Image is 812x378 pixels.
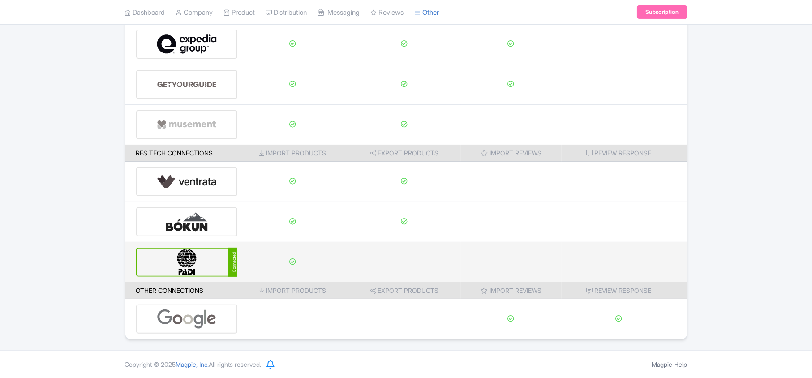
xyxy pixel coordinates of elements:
[157,111,217,138] img: musement-dad6797fd076d4ac540800b229e01643.svg
[461,145,562,162] th: Import Reviews
[237,282,348,299] th: Import Products
[237,145,348,162] th: Import Products
[136,248,238,277] a: Connected
[461,282,562,299] th: Import Reviews
[348,282,461,299] th: Export Products
[228,248,237,277] div: Connected
[157,71,217,98] img: get_your_guide-5a6366678479520ec94e3f9d2b9f304b.svg
[157,208,217,236] img: bokun-9d666bd0d1b458dbc8a9c3d52590ba5a.svg
[120,360,267,369] div: Copyright © 2025 All rights reserved.
[562,282,687,299] th: Review Response
[176,361,209,368] span: Magpie, Inc.
[157,168,217,195] img: ventrata-b8ee9d388f52bb9ce077e58fa33de912.svg
[157,30,217,58] img: expedia-9e2f273c8342058d41d2cc231867de8b.svg
[125,282,238,299] th: Other Connections
[637,5,687,19] a: Subscription
[348,145,461,162] th: Export Products
[125,145,238,162] th: Res Tech Connections
[652,361,687,368] a: Magpie Help
[157,249,217,276] img: padi-d8839556b6cfbd2c30d3e47ef5cc6c4e.svg
[157,305,217,333] img: google-96de159c2084212d3cdd3c2fb262314c.svg
[562,145,687,162] th: Review Response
